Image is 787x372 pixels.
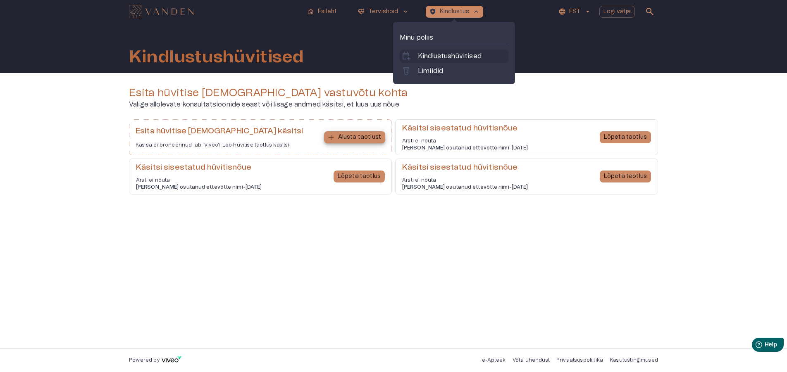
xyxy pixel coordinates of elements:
button: Alusta taotlust [324,131,385,143]
h6: [PERSON_NAME] osutanud ettevõtte nimi - [DATE] [402,145,528,152]
p: Kindlustushüvitised [418,51,482,61]
a: calendar_add_onKindlustushüvitised [401,51,507,61]
p: Arsti ei nõuta [402,137,528,145]
button: open search modal [642,3,658,20]
h6: [PERSON_NAME] osutanud ettevõtte nimi - [DATE] [136,184,262,191]
p: Arsti ei nõuta [402,177,528,184]
a: Kasutustingimused [610,358,658,363]
p: Limiidid [418,66,443,76]
a: Navigate to homepage [129,6,300,17]
span: keyboard_arrow_down [402,8,409,15]
p: Esileht [318,7,337,16]
h4: Esita hüvitise [DEMOGRAPHIC_DATA] vastuvõtu kohta [129,86,658,100]
span: search [645,7,655,17]
p: Logi välja [603,7,631,16]
p: Võta ühendust [513,357,550,364]
button: ecg_heartTervishoidkeyboard_arrow_down [354,6,413,18]
p: Powered by [129,357,160,364]
span: calendar_add_on [401,51,411,61]
p: Minu poliis [400,33,508,43]
span: health_and_safety [429,8,436,15]
span: ecg_heart [358,8,365,15]
span: keyboard_arrow_up [472,8,480,15]
h6: Käsitsi sisestatud hüvitisnõue [402,162,528,173]
p: Kas sa ei broneerinud läbi Viveo? Loo hüvitise taotlus käsitsi. [136,142,303,149]
p: EST [569,7,580,16]
button: Logi välja [599,6,635,18]
p: Tervishoid [368,7,398,16]
button: homeEsileht [304,6,341,18]
h6: Esita hüvitise [DEMOGRAPHIC_DATA] käsitsi [136,126,303,137]
p: Arsti ei nõuta [136,177,262,184]
h1: Kindlustushüvitised [129,47,304,66]
p: Alusta taotlust [338,133,381,142]
button: Lõpeta taotlus [334,171,385,182]
h6: Käsitsi sisestatud hüvitisnõue [136,162,262,173]
button: health_and_safetyKindlustuskeyboard_arrow_up [426,6,484,18]
a: labsLimiidid [401,66,507,76]
span: labs [401,66,411,76]
p: Lõpeta taotlus [604,133,647,142]
p: Kindlustus [440,7,470,16]
span: home [307,8,315,15]
a: Privaatsuspoliitika [556,358,603,363]
button: Lõpeta taotlus [600,171,651,182]
iframe: Help widget launcher [723,334,787,358]
button: EST [557,6,592,18]
img: Vanden logo [129,5,194,18]
button: Lõpeta taotlus [600,131,651,143]
a: e-Apteek [482,358,506,363]
p: Lõpeta taotlus [338,172,381,181]
p: Lõpeta taotlus [604,172,647,181]
h6: Käsitsi sisestatud hüvitisnõue [402,123,528,134]
p: Valige allolevate konsultatsioonide seast või lisage andmed käsitsi, et luua uus nõue [129,100,658,109]
h6: [PERSON_NAME] osutanud ettevõtte nimi - [DATE] [402,184,528,191]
